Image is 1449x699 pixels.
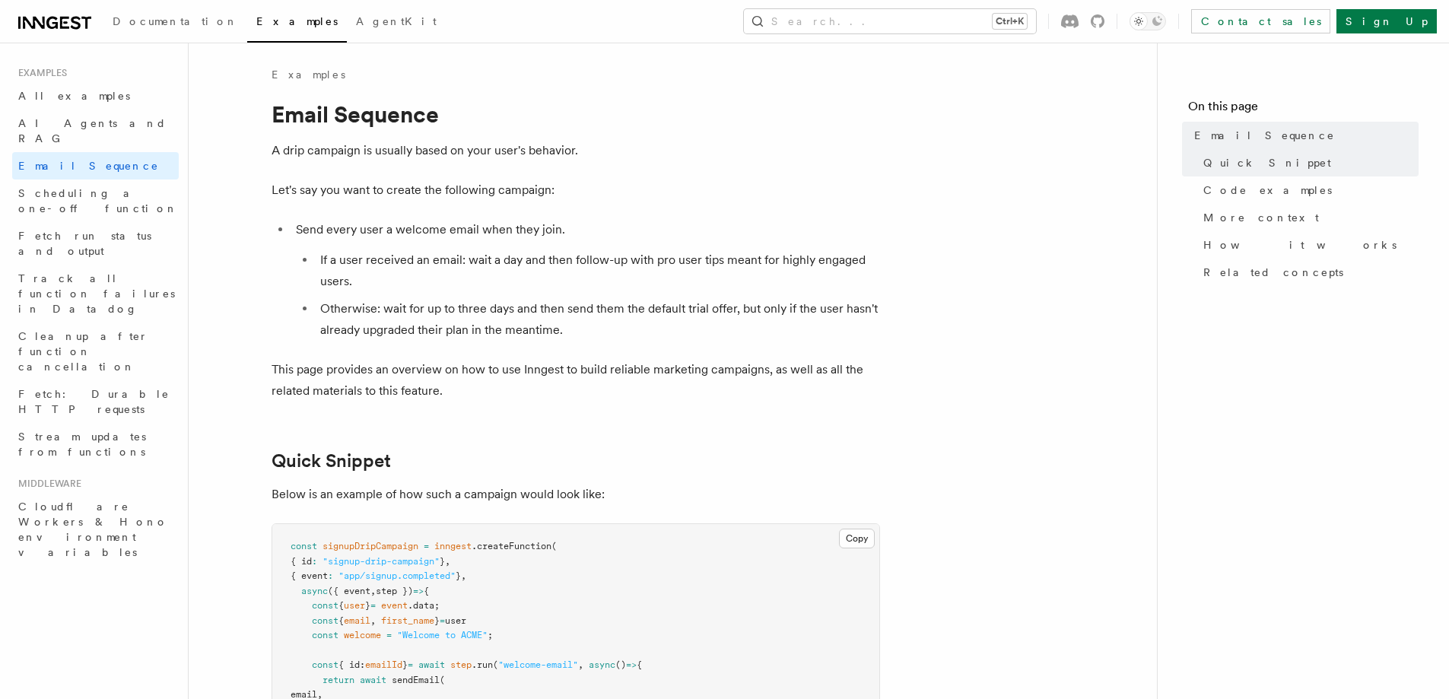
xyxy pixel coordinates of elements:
[312,630,338,640] span: const
[272,67,345,82] a: Examples
[1203,265,1343,280] span: Related concepts
[338,615,344,626] span: {
[472,541,551,551] span: .createFunction
[18,90,130,102] span: All examples
[18,500,168,558] span: Cloudflare Workers & Hono environment variables
[338,600,344,611] span: {
[291,219,880,341] li: Send every user a welcome email when they join.
[323,556,440,567] span: "signup-drip-campaign"
[440,675,445,685] span: (
[18,330,148,373] span: Cleanup after function cancellation
[370,586,376,596] span: ,
[113,15,238,27] span: Documentation
[1203,210,1319,225] span: More context
[312,600,338,611] span: const
[1203,237,1397,253] span: How it works
[589,659,615,670] span: async
[370,615,376,626] span: ,
[247,5,347,43] a: Examples
[344,600,365,611] span: user
[413,586,424,596] span: =>
[347,5,446,41] a: AgentKit
[440,615,445,626] span: =
[272,484,880,505] p: Below is an example of how such a campaign would look like:
[272,180,880,201] p: Let's say you want to create the following campaign:
[744,9,1036,33] button: Search...Ctrl+K
[18,272,175,315] span: Track all function failures in Datadog
[434,541,472,551] span: inngest
[1197,204,1419,231] a: More context
[1188,122,1419,149] a: Email Sequence
[1194,128,1335,143] span: Email Sequence
[1203,183,1332,198] span: Code examples
[323,675,354,685] span: return
[392,675,440,685] span: sendEmail
[272,359,880,402] p: This page provides an overview on how to use Inngest to build reliable marketing campaigns, as we...
[312,615,338,626] span: const
[365,659,402,670] span: emailId
[18,117,167,145] span: AI Agents and RAG
[12,265,179,322] a: Track all function failures in Datadog
[323,541,418,551] span: signupDripCampaign
[461,570,466,581] span: ,
[360,675,386,685] span: await
[839,529,875,548] button: Copy
[338,570,456,581] span: "app/signup.completed"
[1197,259,1419,286] a: Related concepts
[12,222,179,265] a: Fetch run status and output
[12,493,179,566] a: Cloudflare Workers & Hono environment variables
[615,659,626,670] span: ()
[456,570,461,581] span: }
[338,659,365,670] span: { id:
[12,180,179,222] a: Scheduling a one-off function
[316,298,880,341] li: Otherwise: wait for up to three days and then send them the default trial offer, but only if the ...
[272,100,880,128] h1: Email Sequence
[1188,97,1419,122] h4: On this page
[408,600,440,611] span: .data;
[291,541,317,551] span: const
[328,586,370,596] span: ({ event
[578,659,583,670] span: ,
[12,380,179,423] a: Fetch: Durable HTTP requests
[424,586,429,596] span: {
[418,659,445,670] span: await
[397,630,488,640] span: "Welcome to ACME"
[637,659,642,670] span: {
[12,82,179,110] a: All examples
[1191,9,1330,33] a: Contact sales
[12,110,179,152] a: AI Agents and RAG
[316,249,880,292] li: If a user received an email: wait a day and then follow-up with pro user tips meant for highly en...
[445,556,450,567] span: ,
[272,450,391,472] a: Quick Snippet
[18,187,178,214] span: Scheduling a one-off function
[1203,155,1331,170] span: Quick Snippet
[424,541,429,551] span: =
[376,586,413,596] span: step })
[1197,176,1419,204] a: Code examples
[18,160,159,172] span: Email Sequence
[12,152,179,180] a: Email Sequence
[312,556,317,567] span: :
[291,570,328,581] span: { event
[328,570,333,581] span: :
[356,15,437,27] span: AgentKit
[445,615,466,626] span: user
[291,556,312,567] span: { id
[1130,12,1166,30] button: Toggle dark mode
[381,615,434,626] span: first_name
[408,659,413,670] span: =
[312,659,338,670] span: const
[1336,9,1437,33] a: Sign Up
[256,15,338,27] span: Examples
[344,615,370,626] span: email
[365,600,370,611] span: }
[493,659,498,670] span: (
[12,67,67,79] span: Examples
[18,431,146,458] span: Stream updates from functions
[434,615,440,626] span: }
[12,478,81,490] span: Middleware
[993,14,1027,29] kbd: Ctrl+K
[402,659,408,670] span: }
[18,230,151,257] span: Fetch run status and output
[551,541,557,551] span: (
